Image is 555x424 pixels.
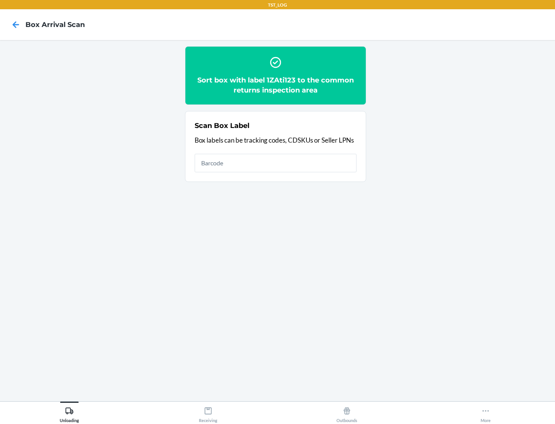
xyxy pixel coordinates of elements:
h4: Box Arrival Scan [25,20,85,30]
button: More [416,402,555,423]
div: More [481,404,491,423]
button: Receiving [139,402,277,423]
div: Receiving [199,404,217,423]
button: Outbounds [277,402,416,423]
h2: Sort box with label 1ZAti123 to the common returns inspection area [195,75,357,95]
p: TST_LOG [268,2,287,8]
input: Barcode [195,154,357,172]
div: Unloading [60,404,79,423]
div: Outbounds [336,404,357,423]
h2: Scan Box Label [195,121,249,131]
p: Box labels can be tracking codes, CDSKUs or Seller LPNs [195,135,357,145]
